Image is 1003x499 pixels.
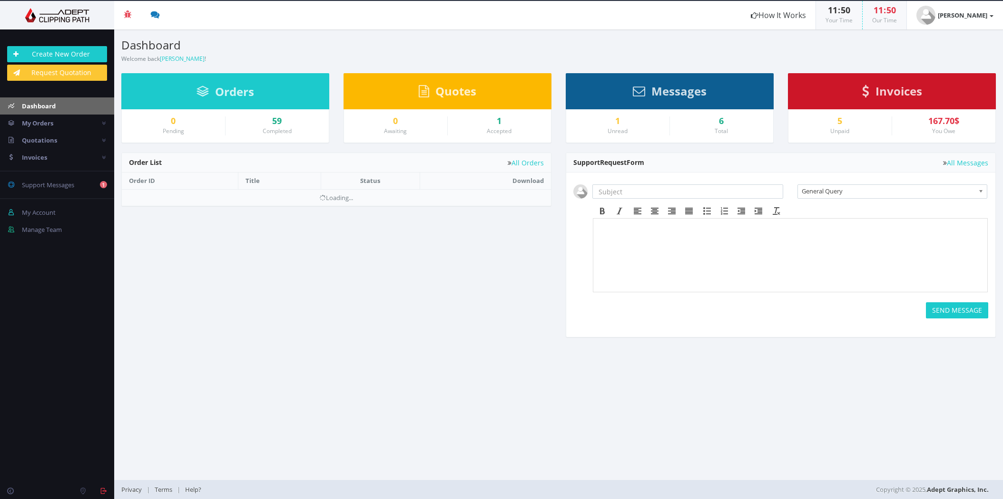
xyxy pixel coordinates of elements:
[629,205,646,217] div: Align left
[633,89,707,97] a: Messages
[121,39,551,51] h3: Dashboard
[741,1,816,29] a: How It Works
[841,4,850,16] span: 50
[876,485,989,494] span: Copyright © 2025,
[862,89,922,97] a: Invoices
[238,173,321,189] th: Title
[927,485,989,494] a: Adept Graphics, Inc.
[22,136,57,144] span: Quotations
[715,127,728,135] small: Total
[916,6,935,25] img: user_default.jpg
[122,173,238,189] th: Order ID
[455,116,544,126] a: 1
[830,127,849,135] small: Unpaid
[160,55,205,63] a: [PERSON_NAME]
[646,205,663,217] div: Align center
[875,83,922,99] span: Invoices
[22,208,56,217] span: My Account
[150,485,177,494] a: Terms
[129,116,218,126] a: 0
[680,205,698,217] div: Justify
[938,11,987,19] strong: [PERSON_NAME]
[573,158,644,167] span: Support Form
[943,159,988,166] a: All Messages
[121,55,206,63] small: Welcome back !
[435,83,476,99] span: Quotes
[419,89,476,97] a: Quotes
[215,84,254,99] span: Orders
[22,225,62,234] span: Manage Team
[321,173,420,189] th: Status
[197,89,254,98] a: Orders
[802,185,974,197] span: General Query
[733,205,750,217] div: Decrease indent
[129,158,162,167] span: Order List
[899,116,989,126] div: 167.70$
[716,205,733,217] div: Numbered list
[651,83,707,99] span: Messages
[7,46,107,62] a: Create New Order
[677,116,767,126] div: 6
[384,127,407,135] small: Awaiting
[750,205,767,217] div: Increase indent
[932,127,955,135] small: You Owe
[122,189,551,206] td: Loading...
[907,1,1003,29] a: [PERSON_NAME]
[7,65,107,81] a: Request Quotation
[22,181,74,189] span: Support Messages
[883,4,886,16] span: :
[180,485,206,494] a: Help?
[7,8,107,22] img: Adept Graphics
[163,127,184,135] small: Pending
[487,127,511,135] small: Accepted
[698,205,716,217] div: Bullet list
[828,4,837,16] span: 11
[926,302,988,318] button: SEND MESSAGE
[768,205,785,217] div: Clear formatting
[592,184,783,199] input: Subject
[22,153,47,162] span: Invoices
[573,116,662,126] a: 1
[608,127,628,135] small: Unread
[663,205,680,217] div: Align right
[263,127,292,135] small: Completed
[874,4,883,16] span: 11
[872,16,897,24] small: Our Time
[121,480,704,499] div: | |
[573,184,588,199] img: user_default.jpg
[611,205,628,217] div: Italic
[600,158,627,167] span: Request
[886,4,896,16] span: 50
[22,119,53,127] span: My Orders
[508,159,544,166] a: All Orders
[796,116,885,126] a: 5
[837,4,841,16] span: :
[593,219,987,292] iframe: Rich Text Area. Press ALT-F9 for menu. Press ALT-F10 for toolbar. Press ALT-0 for help
[121,485,147,494] a: Privacy
[100,181,107,188] b: 1
[351,116,440,126] a: 0
[594,205,611,217] div: Bold
[420,173,551,189] th: Download
[22,102,56,110] span: Dashboard
[826,16,853,24] small: Your Time
[233,116,322,126] a: 59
